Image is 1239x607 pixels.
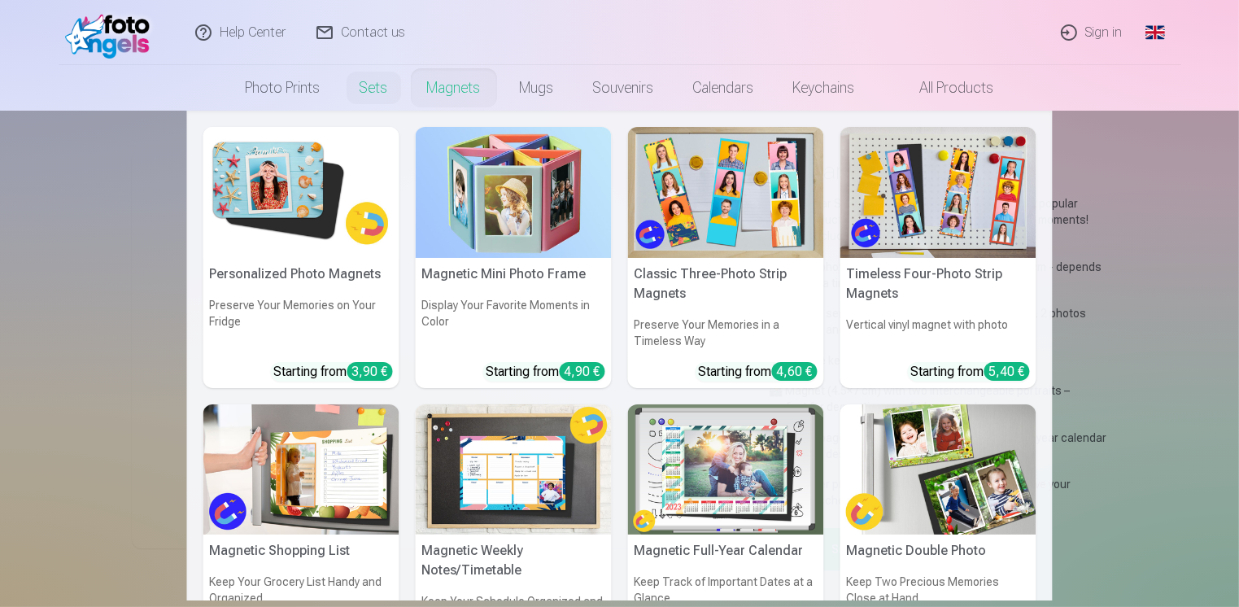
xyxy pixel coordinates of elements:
[875,65,1014,111] a: All products
[340,65,408,111] a: Sets
[840,258,1036,310] h5: Timeless Four-Photo Strip Magnets
[347,362,393,381] div: 3,90 €
[628,404,824,535] img: Magnetic Full-Year Calendar
[984,362,1030,381] div: 5,40 €
[772,362,818,381] div: 4,60 €
[416,404,612,535] img: Magnetic Weekly Notes/Timetable
[500,65,574,111] a: Mugs
[203,535,399,567] h5: Magnetic Shopping List
[774,65,875,111] a: Keychains
[560,362,605,381] div: 4,90 €
[274,362,393,382] div: Starting from
[628,127,824,388] a: Classic Three-Photo Strip MagnetsClassic Three-Photo Strip MagnetsPreserve Your Memories in a Tim...
[65,7,159,59] img: /fa1
[486,362,605,382] div: Starting from
[674,65,774,111] a: Calendars
[203,404,399,535] img: Magnetic Shopping List
[628,127,824,258] img: Classic Three-Photo Strip Magnets
[203,127,399,258] img: Personalized Photo Magnets
[574,65,674,111] a: Souvenirs
[416,290,612,356] h6: Display Your Favorite Moments in Color
[840,127,1036,388] a: Timeless Four-Photo Strip MagnetsTimeless Four-Photo Strip MagnetsVertical vinyl magnet with phot...
[416,258,612,290] h5: Magnetic Mini Photo Frame
[628,258,824,310] h5: Classic Three-Photo Strip Magnets
[840,310,1036,356] h6: Vertical vinyl magnet with photo
[911,362,1030,382] div: Starting from
[699,362,818,382] div: Starting from
[840,404,1036,535] img: Magnetic Double Photo
[203,127,399,388] a: Personalized Photo MagnetsPersonalized Photo MagnetsPreserve Your Memories on Your FridgeStarting...
[840,535,1036,567] h5: Magnetic Double Photo
[628,535,824,567] h5: Magnetic Full-Year Calendar
[203,258,399,290] h5: Personalized Photo Magnets
[203,290,399,356] h6: Preserve Your Memories on Your Fridge
[416,127,612,258] img: Magnetic Mini Photo Frame
[840,127,1036,258] img: Timeless Four-Photo Strip Magnets
[408,65,500,111] a: Magnets
[416,535,612,587] h5: Magnetic Weekly Notes/Timetable
[628,310,824,356] h6: Preserve Your Memories in a Timeless Way
[226,65,340,111] a: Photo prints
[416,127,612,388] a: Magnetic Mini Photo FrameMagnetic Mini Photo FrameDisplay Your Favorite Moments in ColorStarting ...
